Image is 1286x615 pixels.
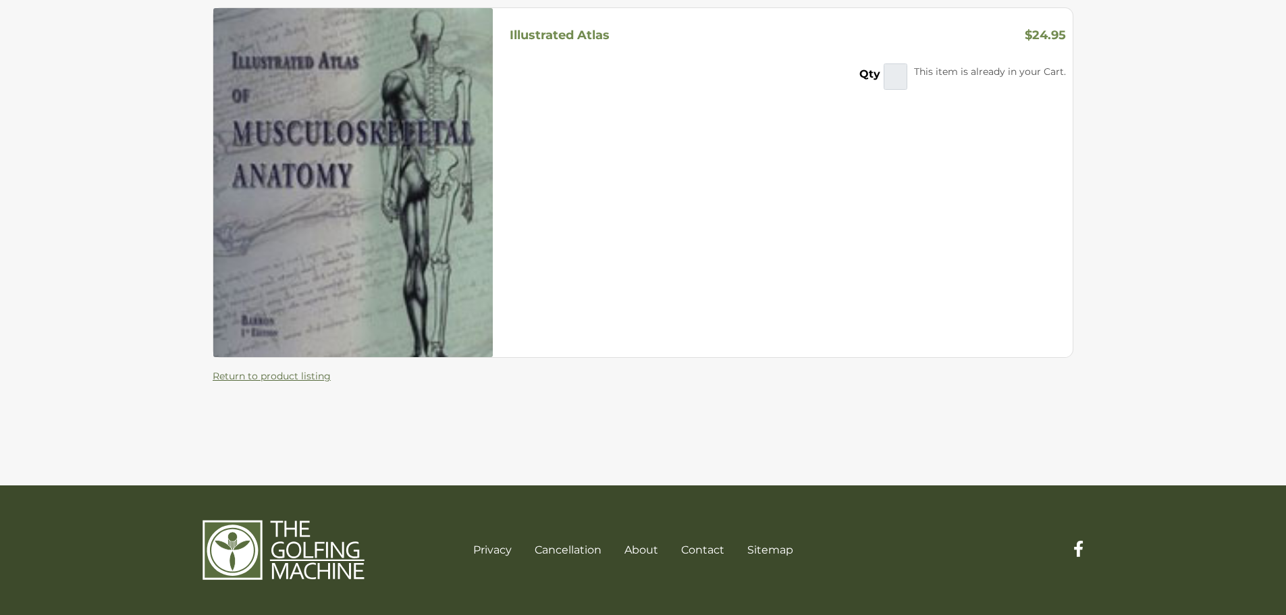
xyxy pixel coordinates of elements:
a: Privacy [473,543,512,556]
h5: Illustrated Atlas [510,28,610,43]
p: This item is already in your Cart. [914,63,1066,90]
label: Qty [859,65,880,83]
a: Sitemap [747,543,793,556]
img: The Golfing Machine [203,519,365,581]
h3: $24.95 [1025,28,1066,43]
a: Cancellation [535,543,601,556]
a: Contact [681,543,724,556]
img: Illustrated Atlas [213,8,493,357]
a: Return to product listing [213,370,331,382]
a: About [624,543,658,556]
